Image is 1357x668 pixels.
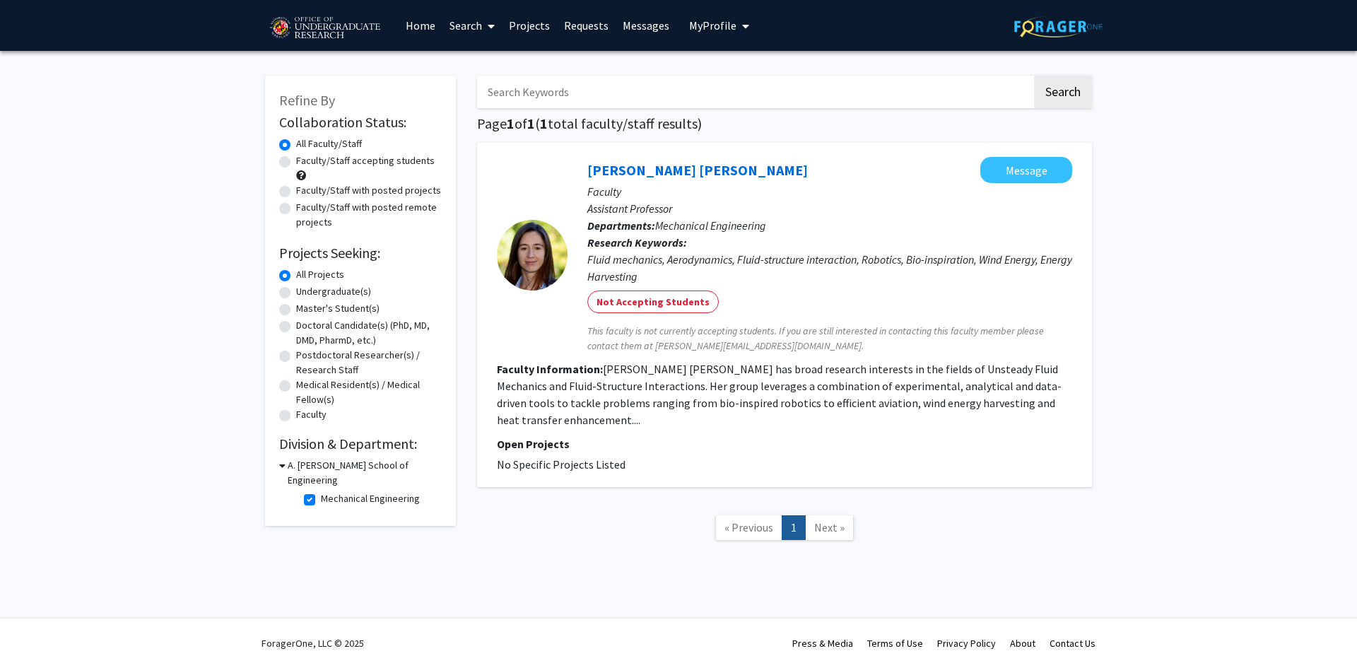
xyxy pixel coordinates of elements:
[296,284,371,299] label: Undergraduate(s)
[587,218,655,233] b: Departments:
[655,218,766,233] span: Mechanical Engineering
[296,318,442,348] label: Doctoral Candidate(s) (PhD, MD, DMD, PharmD, etc.)
[782,515,806,540] a: 1
[1010,637,1035,650] a: About
[477,115,1092,132] h1: Page of ( total faculty/staff results)
[279,114,442,131] h2: Collaboration Status:
[587,161,808,179] a: [PERSON_NAME] [PERSON_NAME]
[279,435,442,452] h2: Division & Department:
[587,235,687,250] b: Research Keywords:
[296,153,435,168] label: Faculty/Staff accepting students
[867,637,923,650] a: Terms of Use
[507,115,515,132] span: 1
[527,115,535,132] span: 1
[296,200,442,230] label: Faculty/Staff with posted remote projects
[288,458,442,488] h3: A. [PERSON_NAME] School of Engineering
[497,435,1072,452] p: Open Projects
[296,377,442,407] label: Medical Resident(s) / Medical Fellow(s)
[587,324,1072,353] span: This faculty is not currently accepting students. If you are still interested in contacting this ...
[980,157,1072,183] button: Message Cecilia Huertas Cerdeira
[1034,76,1092,108] button: Search
[616,1,676,50] a: Messages
[587,200,1072,217] p: Assistant Professor
[715,515,782,540] a: Previous Page
[262,619,364,668] div: ForagerOne, LLC © 2025
[724,520,773,534] span: « Previous
[11,604,60,657] iframe: Chat
[792,637,853,650] a: Press & Media
[689,18,736,33] span: My Profile
[497,362,1062,427] fg-read-more: [PERSON_NAME] [PERSON_NAME] has broad research interests in the fields of Unsteady Fluid Mechanic...
[814,520,845,534] span: Next »
[557,1,616,50] a: Requests
[321,491,420,506] label: Mechanical Engineering
[502,1,557,50] a: Projects
[442,1,502,50] a: Search
[296,183,441,198] label: Faculty/Staff with posted projects
[477,76,1032,108] input: Search Keywords
[587,183,1072,200] p: Faculty
[399,1,442,50] a: Home
[937,637,996,650] a: Privacy Policy
[296,348,442,377] label: Postdoctoral Researcher(s) / Research Staff
[540,115,548,132] span: 1
[587,251,1072,285] div: Fluid mechanics, Aerodynamics, Fluid-structure interaction, Robotics, Bio-inspiration, Wind Energ...
[587,291,719,313] mat-chip: Not Accepting Students
[279,245,442,262] h2: Projects Seeking:
[296,301,380,316] label: Master's Student(s)
[477,501,1092,558] nav: Page navigation
[296,267,344,282] label: All Projects
[296,136,362,151] label: All Faculty/Staff
[279,91,335,109] span: Refine By
[497,362,603,376] b: Faculty Information:
[1014,16,1103,37] img: ForagerOne Logo
[296,407,327,422] label: Faculty
[1050,637,1095,650] a: Contact Us
[497,457,625,471] span: No Specific Projects Listed
[805,515,854,540] a: Next Page
[265,11,384,46] img: University of Maryland Logo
